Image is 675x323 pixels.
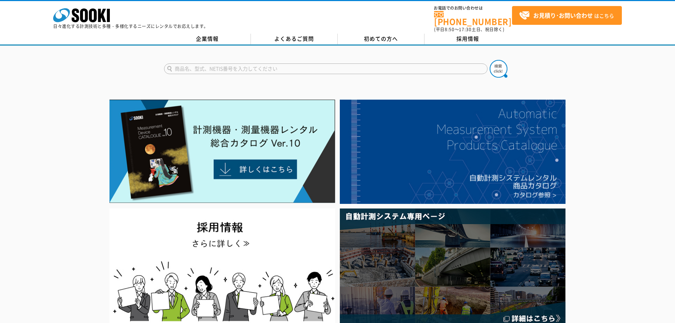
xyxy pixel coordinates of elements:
[512,6,622,25] a: お見積り･お問い合わせはこちら
[459,26,472,33] span: 17:30
[434,11,512,26] a: [PHONE_NUMBER]
[533,11,593,20] strong: お見積り･お問い合わせ
[338,34,424,44] a: 初めての方へ
[490,60,507,78] img: btn_search.png
[424,34,511,44] a: 採用情報
[434,6,512,10] span: お電話でのお問い合わせは
[53,24,208,28] p: 日々進化する計測技術と多種・多様化するニーズにレンタルでお応えします。
[164,34,251,44] a: 企業情報
[364,35,398,43] span: 初めての方へ
[340,100,566,204] img: 自動計測システムカタログ
[164,63,488,74] input: 商品名、型式、NETIS番号を入力してください
[519,10,614,21] span: はこちら
[445,26,455,33] span: 8:50
[109,100,335,203] img: Catalog Ver10
[434,26,504,33] span: (平日 ～ 土日、祝日除く)
[251,34,338,44] a: よくあるご質問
